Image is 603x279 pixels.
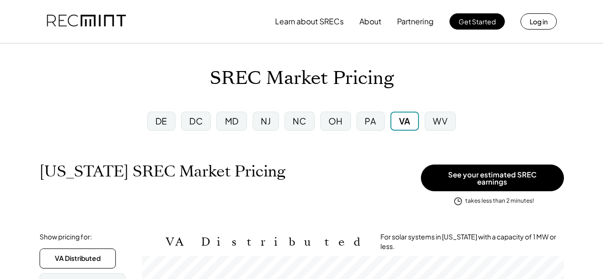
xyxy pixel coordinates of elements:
[293,115,306,127] div: NC
[380,232,564,251] div: For solar systems in [US_STATE] with a capacity of 1 MW or less.
[328,115,343,127] div: OH
[166,235,366,249] h2: VA Distributed
[275,12,344,31] button: Learn about SRECs
[465,197,534,205] div: takes less than 2 minutes!
[365,115,376,127] div: PA
[40,232,92,242] div: Show pricing for:
[261,115,271,127] div: NJ
[225,115,239,127] div: MD
[433,115,448,127] div: WV
[397,12,434,31] button: Partnering
[450,13,505,30] button: Get Started
[359,12,381,31] button: About
[521,13,557,30] button: Log in
[421,165,564,191] button: See your estimated SREC earnings
[55,254,101,263] div: VA Distributed
[189,115,203,127] div: DC
[399,115,410,127] div: VA
[210,67,394,90] h1: SREC Market Pricing
[40,162,286,181] h1: [US_STATE] SREC Market Pricing
[155,115,167,127] div: DE
[47,5,126,38] img: recmint-logotype%403x.png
